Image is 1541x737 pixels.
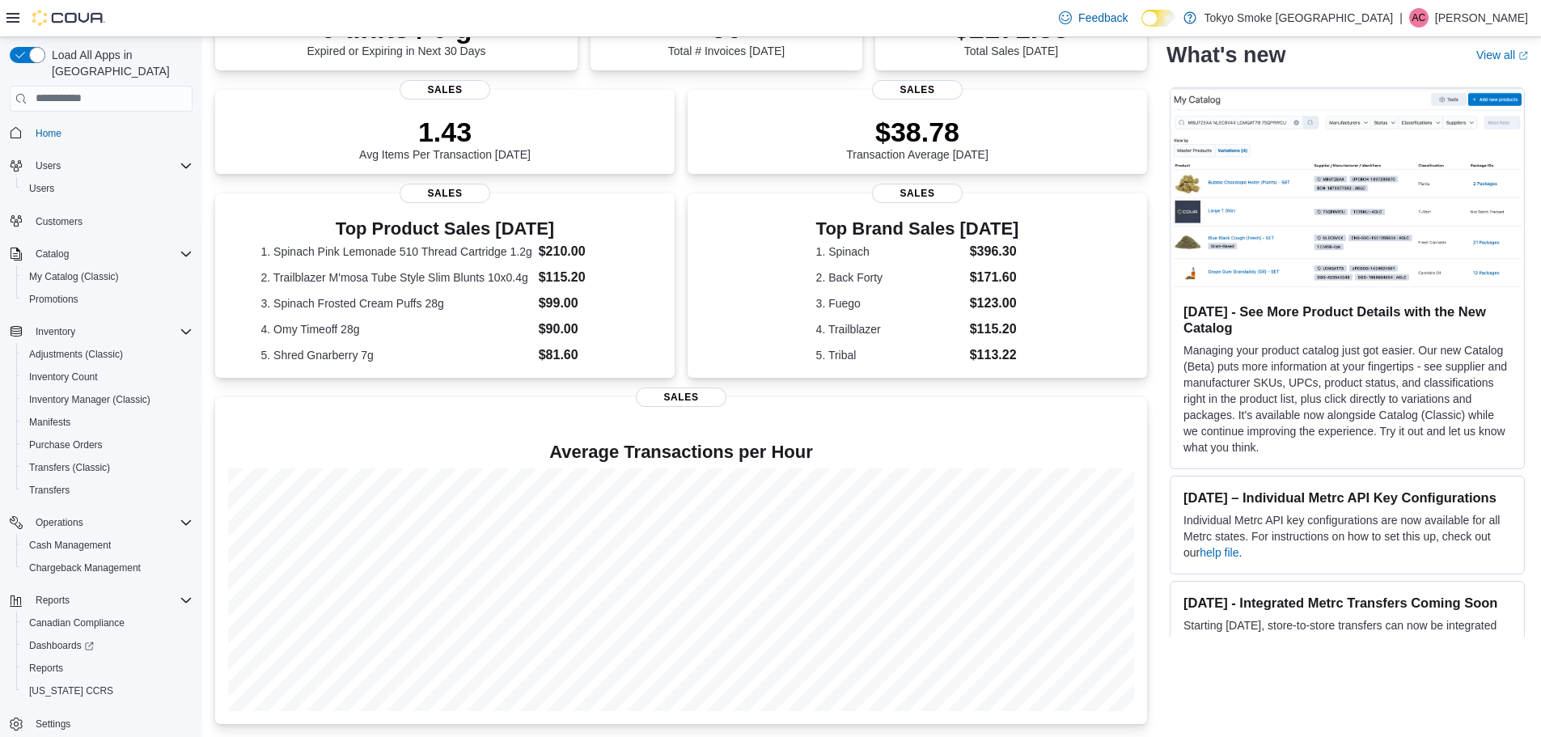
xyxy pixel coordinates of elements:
[29,293,78,306] span: Promotions
[816,219,1019,239] h3: Top Brand Sales [DATE]
[36,718,70,731] span: Settings
[539,345,629,365] dd: $81.60
[23,367,193,387] span: Inventory Count
[261,244,532,260] dt: 1. Spinach Pink Lemonade 510 Thread Cartridge 1.2g
[29,348,123,361] span: Adjustments (Classic)
[539,320,629,339] dd: $90.00
[816,244,963,260] dt: 1. Spinach
[16,456,199,479] button: Transfers (Classic)
[23,390,193,409] span: Inventory Manager (Classic)
[23,636,100,655] a: Dashboards
[16,411,199,434] button: Manifests
[36,516,83,529] span: Operations
[29,684,113,697] span: [US_STATE] CCRS
[23,267,125,286] a: My Catalog (Classic)
[1141,27,1142,28] span: Dark Mode
[359,116,531,161] div: Avg Items Per Transaction [DATE]
[16,657,199,680] button: Reports
[16,612,199,634] button: Canadian Compliance
[29,714,193,734] span: Settings
[29,662,63,675] span: Reports
[23,290,193,309] span: Promotions
[1183,618,1511,699] p: Starting [DATE], store-to-store transfers can now be integrated with Metrc using in [GEOGRAPHIC_D...
[16,343,199,366] button: Adjustments (Classic)
[359,116,531,148] p: 1.43
[228,443,1134,462] h4: Average Transactions per Hour
[636,388,726,407] span: Sales
[29,591,193,610] span: Reports
[1183,595,1511,612] h3: [DATE] - Integrated Metrc Transfers Coming Soon
[23,458,193,477] span: Transfers (Classic)
[29,393,150,406] span: Inventory Manager (Classic)
[16,479,199,502] button: Transfers
[29,513,90,532] button: Operations
[3,210,199,233] button: Customers
[36,159,61,172] span: Users
[29,156,193,176] span: Users
[23,536,193,555] span: Cash Management
[29,371,98,383] span: Inventory Count
[23,481,76,500] a: Transfers
[23,435,109,455] a: Purchase Orders
[36,594,70,607] span: Reports
[23,267,193,286] span: My Catalog (Classic)
[539,268,629,287] dd: $115.20
[45,47,193,79] span: Load All Apps in [GEOGRAPHIC_DATA]
[261,321,532,337] dt: 4. Omy Timeoff 28g
[23,290,85,309] a: Promotions
[261,347,532,363] dt: 5. Shred Gnarberry 7g
[400,184,490,203] span: Sales
[23,481,193,500] span: Transfers
[846,116,989,161] div: Transaction Average [DATE]
[29,438,103,451] span: Purchase Orders
[29,211,193,231] span: Customers
[261,295,532,311] dt: 3. Spinach Frosted Cream Puffs 28g
[29,639,94,652] span: Dashboards
[29,270,119,283] span: My Catalog (Classic)
[16,366,199,388] button: Inventory Count
[1141,10,1175,27] input: Dark Mode
[36,325,75,338] span: Inventory
[400,80,490,100] span: Sales
[29,182,54,195] span: Users
[970,345,1019,365] dd: $113.22
[1265,636,1313,649] a: Transfers
[1204,8,1394,28] p: Tokyo Smoke [GEOGRAPHIC_DATA]
[1183,304,1511,337] h3: [DATE] - See More Product Details with the New Catalog
[29,616,125,629] span: Canadian Compliance
[3,712,199,735] button: Settings
[23,681,120,701] a: [US_STATE] CCRS
[816,295,963,311] dt: 3. Fuego
[29,212,89,231] a: Customers
[1183,513,1511,561] p: Individual Metrc API key configurations are now available for all Metrc states. For instructions ...
[23,636,193,655] span: Dashboards
[23,413,193,432] span: Manifests
[970,242,1019,261] dd: $396.30
[1166,42,1285,68] h2: What's new
[816,321,963,337] dt: 4. Trailblazer
[1183,343,1511,456] p: Managing your product catalog just got easier. Our new Catalog (Beta) puts more information at yo...
[16,265,199,288] button: My Catalog (Classic)
[36,127,61,140] span: Home
[16,434,199,456] button: Purchase Orders
[29,484,70,497] span: Transfers
[23,345,129,364] a: Adjustments (Classic)
[23,390,157,409] a: Inventory Manager (Classic)
[3,589,199,612] button: Reports
[32,10,105,26] img: Cova
[29,322,82,341] button: Inventory
[29,513,193,532] span: Operations
[23,435,193,455] span: Purchase Orders
[1399,8,1403,28] p: |
[23,458,116,477] a: Transfers (Classic)
[29,124,68,143] a: Home
[1518,51,1528,61] svg: External link
[3,155,199,177] button: Users
[16,388,199,411] button: Inventory Manager (Classic)
[539,242,629,261] dd: $210.00
[23,536,117,555] a: Cash Management
[1183,490,1511,506] h3: [DATE] – Individual Metrc API Key Configurations
[3,320,199,343] button: Inventory
[23,659,70,678] a: Reports
[23,613,193,633] span: Canadian Compliance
